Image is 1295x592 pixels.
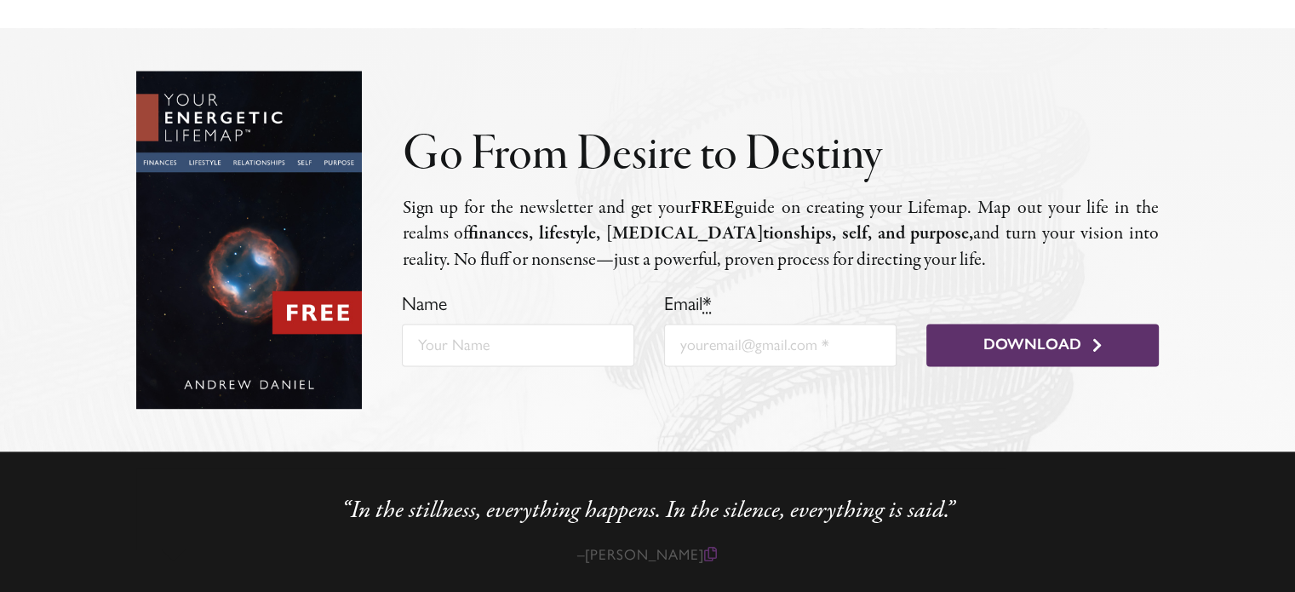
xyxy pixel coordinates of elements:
[664,292,712,315] label: Email
[136,71,361,408] img: energetic-lifemap-6x9-andrew-daniel-free-ebook
[468,221,973,246] strong: finances, lifestyle, [MEDICAL_DATA]­tion­ships, self, and pur­pose,
[690,195,735,221] strong: FREE
[164,491,1130,526] p: “In the still­ness, every­thing hap­pens. In the silence, every­thing is said.”
[402,195,1158,273] p: Sign up for the newslet­ter and get your guide on cre­at­ing your Lifemap. Map out your life in t...
[402,324,633,366] input: Your Name
[136,547,1158,562] p: –[PERSON_NAME]
[402,129,1158,182] h2: Go From Desire to Destiny
[926,324,1158,366] button: Download
[983,336,1081,354] span: Download
[702,292,712,315] abbr: required
[402,292,447,315] label: Name
[664,324,896,366] input: youremail@gmail.com *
